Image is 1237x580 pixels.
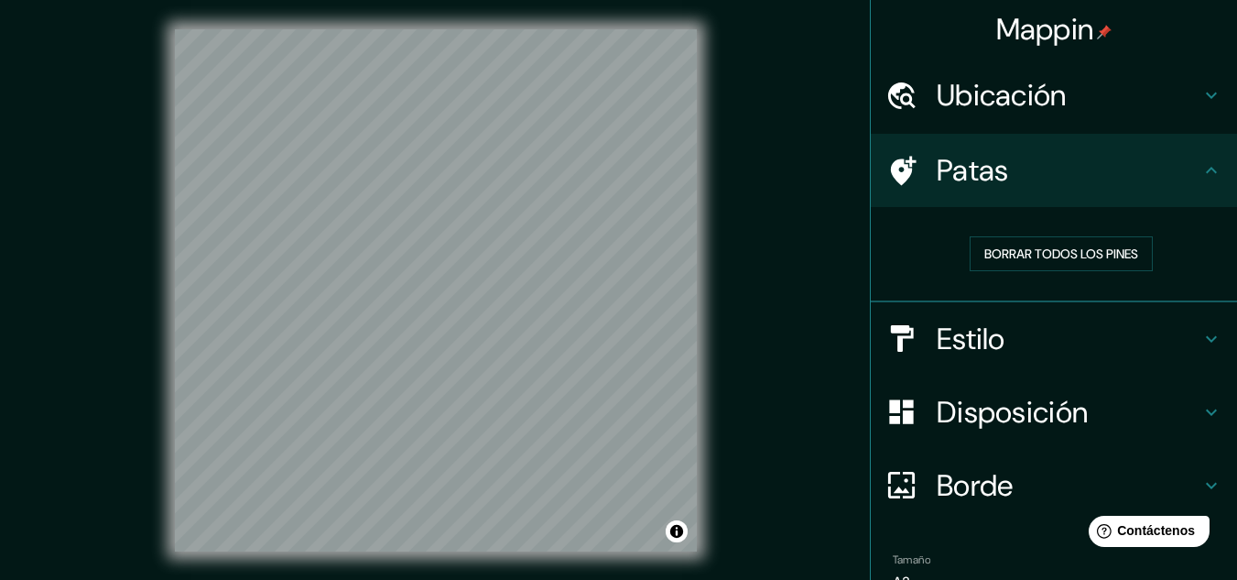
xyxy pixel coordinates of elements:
[937,320,1005,358] font: Estilo
[871,134,1237,207] div: Patas
[970,236,1153,271] button: Borrar todos los pines
[893,553,930,567] font: Tamaño
[1097,25,1112,39] img: pin-icon.png
[871,302,1237,376] div: Estilo
[1074,509,1217,560] iframe: Lanzador de widgets de ayuda
[937,151,1009,190] font: Patas
[937,76,1067,115] font: Ubicación
[937,466,1014,505] font: Borde
[996,10,1094,49] font: Mappin
[871,449,1237,522] div: Borde
[984,246,1138,262] font: Borrar todos los pines
[871,59,1237,132] div: Ubicación
[937,393,1088,432] font: Disposición
[871,376,1237,449] div: Disposición
[175,29,697,552] canvas: Mapa
[666,520,688,542] button: Activar o desactivar atribución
